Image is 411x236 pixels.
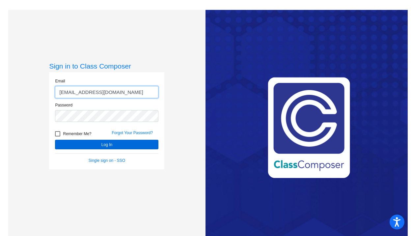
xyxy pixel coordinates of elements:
a: Forgot Your Password? [112,131,153,135]
label: Email [55,78,65,84]
label: Password [55,102,72,108]
button: Log In [55,140,158,149]
a: Single sign on - SSO [89,158,125,163]
span: Remember Me? [63,130,91,138]
h3: Sign in to Class Composer [49,62,164,70]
